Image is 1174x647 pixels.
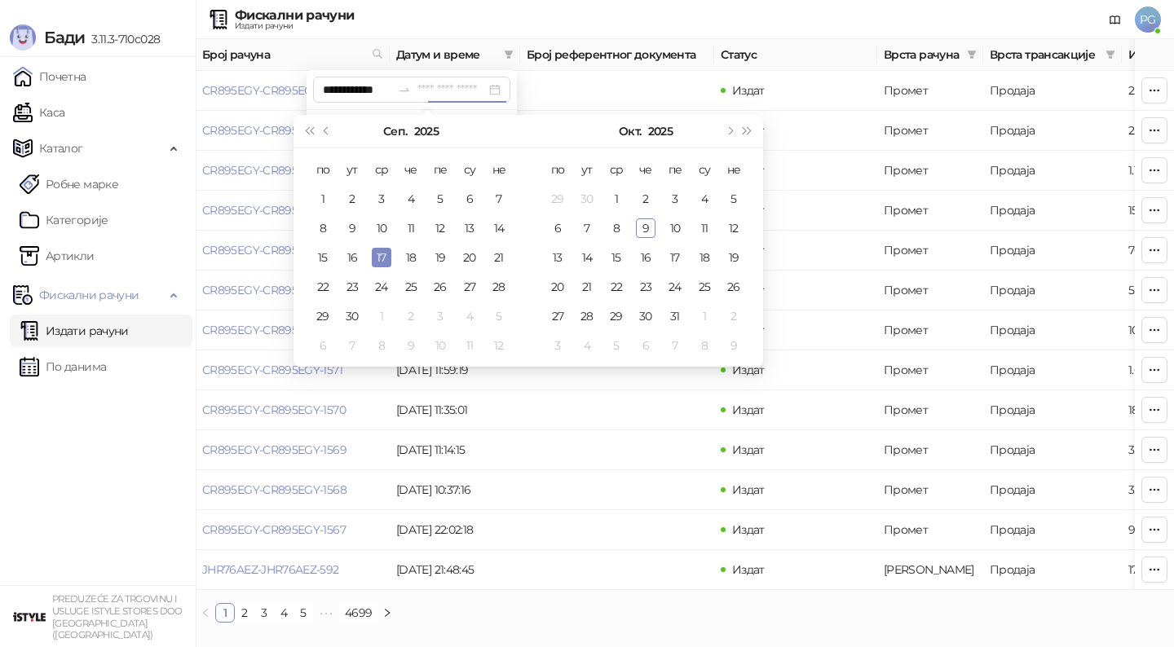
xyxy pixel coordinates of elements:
div: 10 [430,336,450,355]
th: су [455,155,484,184]
div: 16 [636,248,655,267]
th: Врста рачуна [877,39,983,71]
td: 2025-09-01 [308,184,338,213]
a: CR895EGY-CR895EGY-1577 [202,123,345,138]
td: 2025-11-03 [543,331,572,360]
div: 17 [372,248,391,267]
div: 22 [313,277,333,297]
div: 5 [607,336,626,355]
a: 1 [216,604,234,622]
th: ут [572,155,602,184]
th: Статус [714,39,877,71]
li: Следећа страна [377,603,397,623]
td: CR895EGY-CR895EGY-1573 [196,271,390,310]
div: 1 [695,306,714,326]
li: 3 [254,603,274,623]
td: CR895EGY-CR895EGY-1569 [196,430,390,470]
td: 2025-10-01 [367,301,396,331]
div: 4 [460,306,479,326]
img: Logo [10,24,36,51]
td: 2025-10-22 [602,272,631,301]
td: 2025-09-04 [396,184,426,213]
span: left [201,608,210,618]
td: 2025-10-07 [338,331,367,360]
th: не [484,155,514,184]
td: 2025-11-04 [572,331,602,360]
td: 2025-10-11 [455,331,484,360]
div: 29 [313,306,333,326]
th: пе [660,155,690,184]
td: 2025-09-13 [455,213,484,243]
div: 15 [313,248,333,267]
div: 19 [430,248,450,267]
td: CR895EGY-CR895EGY-1575 [196,191,390,231]
a: ArtikliАртикли [20,240,95,272]
td: 2025-09-19 [426,243,455,272]
div: 1 [607,189,626,209]
div: 18 [401,248,421,267]
td: 2025-10-18 [690,243,719,272]
div: 23 [342,277,362,297]
td: 2025-09-11 [396,213,426,243]
div: 6 [636,336,655,355]
div: 9 [342,218,362,238]
td: 2025-10-08 [367,331,396,360]
span: filter [964,42,980,67]
a: Документација [1102,7,1128,33]
span: filter [967,50,977,59]
td: [DATE] 11:59:19 [390,350,520,390]
li: 2 [235,603,254,623]
li: Следећих 5 Страна [313,603,339,623]
td: Продаја [983,350,1122,390]
div: 12 [430,218,450,238]
span: Издат [732,83,765,98]
td: CR895EGY-CR895EGY-1571 [196,350,390,390]
div: 12 [489,336,509,355]
td: 2025-10-20 [543,272,572,301]
div: 6 [460,189,479,209]
button: Следећи месец (PageDown) [720,115,738,147]
div: 5 [489,306,509,326]
span: Издат [732,323,765,337]
td: [DATE] 11:14:15 [390,430,520,470]
td: 2025-09-16 [338,243,367,272]
td: 2025-11-05 [602,331,631,360]
td: Продаја [983,310,1122,350]
td: 2025-10-28 [572,301,602,331]
div: 13 [460,218,479,238]
td: 2025-10-14 [572,243,602,272]
span: PG [1135,7,1161,33]
td: 2025-09-25 [396,272,426,301]
td: Промет [877,151,983,191]
th: че [396,155,426,184]
div: 2 [636,189,655,209]
td: Промет [877,71,983,111]
div: 24 [665,277,685,297]
a: CR895EGY-CR895EGY-1576 [202,163,346,178]
a: CR895EGY-CR895EGY-1571 [202,363,342,377]
div: 30 [636,306,655,326]
div: 28 [577,306,597,326]
td: 2025-10-30 [631,301,660,331]
div: 2 [401,306,421,326]
td: 2025-10-11 [690,213,719,243]
td: 2025-10-04 [455,301,484,331]
div: 3 [430,306,450,326]
div: 8 [695,336,714,355]
td: 2025-11-01 [690,301,719,331]
div: 8 [372,336,391,355]
td: 2025-09-02 [338,184,367,213]
td: 2025-09-27 [455,272,484,301]
td: 2025-09-21 [484,243,514,272]
th: Број рачуна [196,39,390,71]
td: 2025-09-17 [367,243,396,272]
td: 2025-10-03 [426,301,455,331]
td: 2025-10-06 [543,213,572,243]
div: 9 [724,336,744,355]
a: Робне марке [20,168,118,200]
th: по [308,155,338,184]
span: swap-right [398,83,411,96]
div: 7 [489,189,509,209]
a: Издати рачуни [20,315,129,347]
th: не [719,155,748,184]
